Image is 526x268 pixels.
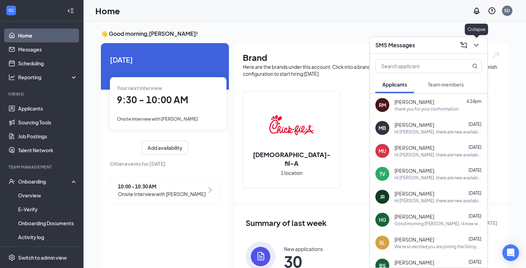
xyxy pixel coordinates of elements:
button: ComposeMessage [458,40,469,51]
span: [DATE] [469,122,481,127]
button: ChevronDown [471,40,482,51]
h2: [DEMOGRAPHIC_DATA]-fil-A [243,150,340,168]
div: ED [504,8,510,14]
span: [PERSON_NAME] [394,190,434,197]
span: [DATE] [469,168,481,173]
span: 10:00 - 10:30 AM [118,182,206,190]
div: JR [380,193,385,200]
a: E-Verify [18,202,78,216]
div: HG [379,216,386,223]
span: [PERSON_NAME] [394,167,434,174]
div: Reporting [18,74,78,81]
a: Job Postings [18,129,78,143]
div: EL [380,239,385,246]
h3: 👋 Good morning, [PERSON_NAME] ! [101,30,509,38]
svg: QuestionInfo [488,7,496,15]
span: [DATE] [469,145,481,150]
svg: WorkstreamLogo [8,7,15,14]
button: Add availability [142,141,188,155]
svg: UserCheck [8,178,15,185]
div: Hi [PERSON_NAME], there are new availabilities for an interview. This is a reminder to schedule y... [394,198,482,204]
span: [PERSON_NAME] [394,236,434,243]
span: Other events for [DATE] [110,160,220,168]
img: open.6027fd2a22e1237b5b06.svg [491,51,500,59]
span: [DATE] [110,54,220,65]
span: [DATE] [469,213,481,219]
div: Hi [PERSON_NAME], there are new availabilities for an interview. This is a reminder to schedule y... [394,129,482,135]
a: Overview [18,188,78,202]
span: Your next interview [117,85,162,91]
span: [PERSON_NAME] [394,259,434,266]
div: Switch to admin view [18,254,67,261]
a: Home [18,29,78,42]
a: Messages [18,42,78,56]
span: [PERSON_NAME] [394,213,434,220]
svg: Settings [8,254,15,261]
span: [PERSON_NAME] [394,144,434,151]
svg: Collapse [67,7,74,14]
span: [DATE] [469,259,481,265]
div: thank you for your conformation. [394,106,460,112]
span: [DATE] [469,190,481,196]
svg: Analysis [8,74,15,81]
h1: Home [95,5,120,17]
div: Here are the brands under this account. Click into a brand to see your locations, managers, job p... [243,63,500,77]
a: Team [18,244,78,258]
div: Good morning [PERSON_NAME], I know we sent over a job offer [DATE] after we met, but haven't hear... [394,221,482,227]
div: Team Management [8,164,76,170]
svg: Notifications [472,7,481,15]
span: Summary of last week [246,217,327,229]
h3: SMS Messages [375,41,415,49]
div: TV [380,170,385,177]
a: Scheduling [18,56,78,70]
h1: Brand [243,51,500,63]
div: Onboarding [18,178,72,185]
span: Team members [428,81,464,88]
svg: ComposeMessage [460,41,468,49]
span: Applicants [382,81,407,88]
div: Open Intercom Messenger [502,244,519,261]
div: RM [379,101,386,108]
div: We're so excited you are joining the Gilroy at 10th [DEMOGRAPHIC_DATA]-fil-Ateam ! Do you know an... [394,244,482,250]
div: Hi [PERSON_NAME], there are new availabilities for an interview. This is a reminder to schedule y... [394,152,482,158]
div: MB [378,124,386,131]
span: [PERSON_NAME] [394,98,434,105]
div: New applications [284,245,323,252]
span: Onsite Interview with [PERSON_NAME] [117,116,198,122]
svg: ChevronDown [472,41,480,49]
svg: MagnifyingGlass [472,63,478,69]
a: Activity log [18,230,78,244]
span: Onsite Interview with [PERSON_NAME] [118,190,206,198]
a: Applicants [18,101,78,115]
a: Talent Network [18,143,78,157]
span: 4:24pm [467,99,481,104]
input: Search applicant [376,59,458,73]
div: Hi [PERSON_NAME], there are new availabilities for an interview. This is a reminder to schedule y... [394,175,482,181]
span: [PERSON_NAME] [394,121,434,128]
img: Chick-fil-A [269,103,314,147]
div: Hiring [8,91,76,97]
a: Sourcing Tools [18,115,78,129]
span: 9:30 - 10:00 AM [117,94,188,105]
span: 1 location [281,169,303,177]
span: 30 [284,255,323,268]
a: Onboarding Documents [18,216,78,230]
div: Collapse [465,24,488,35]
span: [DATE] [469,236,481,242]
div: MU [378,147,386,154]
